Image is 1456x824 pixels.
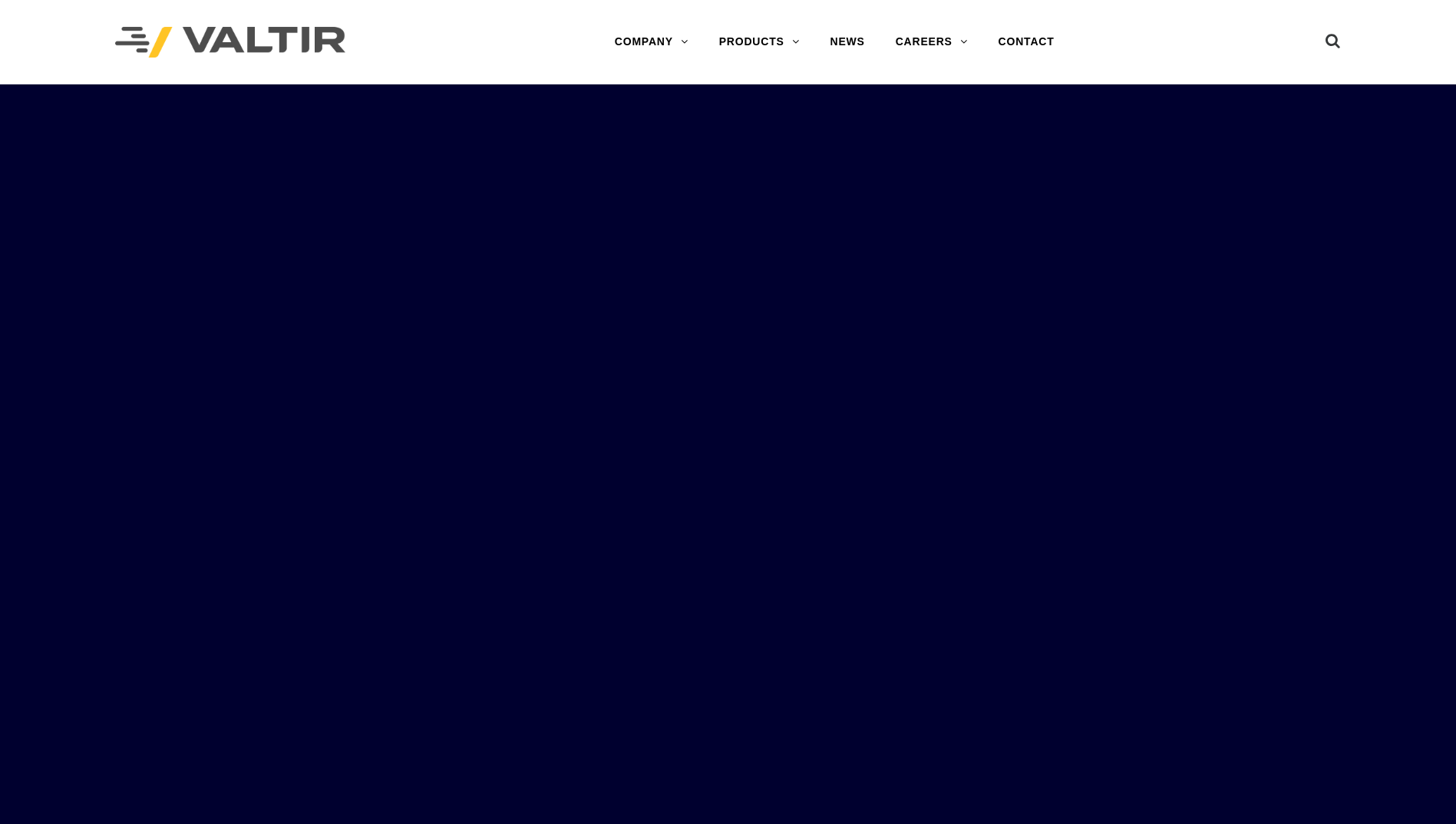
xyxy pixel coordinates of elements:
[704,27,815,58] a: PRODUCTS
[983,27,1070,58] a: CONTACT
[115,27,345,58] img: Valtir
[599,27,704,58] a: COMPANY
[815,27,880,58] a: NEWS
[880,27,983,58] a: CAREERS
